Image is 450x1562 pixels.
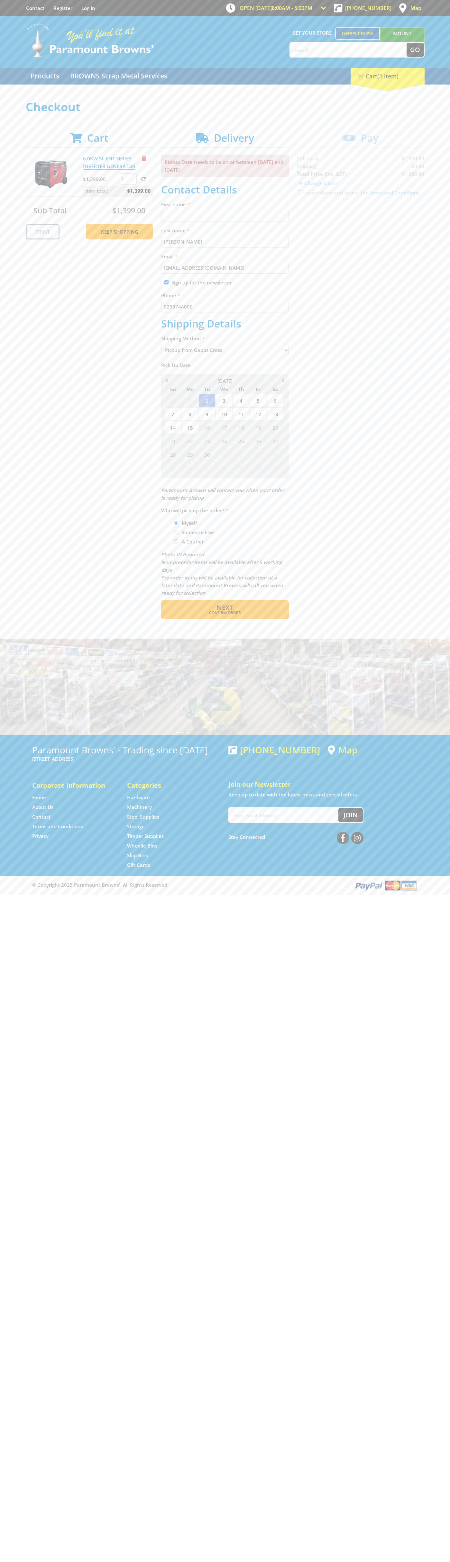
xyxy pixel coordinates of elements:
h3: Paramount Browns' - Trading since [DATE] [32,745,222,755]
span: Sa [267,385,283,393]
a: Gepps Cross [335,27,380,40]
span: 4 [267,448,283,461]
span: 18 [233,421,249,434]
div: ® Copyright 2025 Paramount Browns'. All Rights Reserved. [26,879,425,891]
span: 19 [250,421,266,434]
label: Myself [179,517,199,528]
span: Su [165,385,181,393]
span: Th [233,385,249,393]
h5: Corporate Information [32,781,114,790]
label: First name [161,201,289,208]
span: 13 [267,408,283,420]
p: Keep up to date with the latest news and special offers. [228,791,418,798]
a: Go to the Steel Supplies page [127,813,159,820]
span: 24 [216,435,232,447]
span: 25 [233,435,249,447]
img: 6.0KW SILENT SERIES INVERTER GENERATOR [32,155,70,193]
h5: Join our Newsletter [228,780,418,789]
span: Delivery [214,131,254,145]
span: We [216,385,232,393]
a: Go to the About Us page [32,804,53,811]
a: Go to the Timber Supplies page [127,833,164,839]
p: Item total: [83,186,153,196]
span: 28 [165,448,181,461]
span: 4 [233,394,249,407]
span: 23 [199,435,215,447]
span: $1,399.00 [112,205,145,216]
label: A Courier [179,536,206,547]
span: Mo [182,385,198,393]
h2: Contact Details [161,184,289,196]
span: [DATE] [217,378,233,384]
span: 8 [216,462,232,474]
span: 5 [165,462,181,474]
input: Please select who will pick up the order. [174,521,178,525]
input: Your email address [229,808,338,822]
span: 11 [267,462,283,474]
span: $1,399.00 [127,186,151,196]
a: Go to the BROWNS Scrap Metal Services page [65,68,172,85]
select: Please select a shipping method. [161,344,289,356]
p: $1,399.00 [83,175,117,183]
a: Go to the Storage page [127,823,145,830]
span: Fr [250,385,266,393]
span: 15 [182,421,198,434]
a: Keep Shopping [86,224,153,239]
a: Go to the Home page [32,794,46,801]
a: Go to the registration page [53,5,72,11]
span: 2 [233,448,249,461]
input: Please select who will pick up the order. [174,539,178,543]
input: Please select who will pick up the order. [174,530,178,534]
span: 17 [216,421,232,434]
span: 6 [182,462,198,474]
a: Go to the Skip Bins page [127,852,148,859]
label: Last name [161,227,289,234]
span: 1 [182,394,198,407]
a: Go to the Contact page [26,5,44,11]
span: 11 [233,408,249,420]
a: Print [26,224,60,239]
h2: Shipping Details [161,318,289,330]
a: Go to the Machinery page [127,804,152,811]
span: 12 [250,408,266,420]
span: Sub Total [33,205,67,216]
a: Go to the Gift Cards page [127,862,150,868]
a: Go to the Hardware page [127,794,150,801]
span: 3 [216,394,232,407]
span: 30 [199,448,215,461]
a: Log in [81,5,95,11]
span: 9 [233,462,249,474]
label: Shipping Method [161,335,289,342]
a: 6.0KW SILENT SERIES INVERTER GENERATOR [83,155,135,170]
input: Please enter your email address. [161,262,289,274]
span: Cart [87,131,108,145]
label: Someone Else [179,527,216,538]
p: [STREET_ADDRESS] [32,755,222,763]
span: 8:00am - 5:00pm [272,4,312,12]
span: Set your store [289,27,335,39]
span: 21 [165,435,181,447]
span: Confirm order [175,611,275,615]
a: Go to the Terms and Conditions page [32,823,83,830]
h5: Categories [127,781,209,790]
span: 7 [199,462,215,474]
span: 10 [250,462,266,474]
span: 6 [267,394,283,407]
span: 1 [216,448,232,461]
a: Go to the Privacy page [32,833,49,839]
span: 14 [165,421,181,434]
p: Pickup Date needs to be on or between [DATE] and [DATE] [161,155,289,177]
span: 9 [199,408,215,420]
div: Stay Connected [228,829,363,845]
label: Email [161,253,289,260]
a: Mount [PERSON_NAME] [380,27,425,51]
a: Remove from cart [142,155,146,162]
span: 22 [182,435,198,447]
a: View a map of Gepps Cross location [328,745,357,755]
a: Go to the Products page [26,68,64,85]
em: Photo ID Required. Non-preorder items will be available after 5 working days Pre-order items will... [161,551,283,596]
label: Sign up for the newsletter [171,279,232,286]
input: Search [290,43,407,57]
button: Join [338,808,363,822]
a: Go to the Contact page [32,813,51,820]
